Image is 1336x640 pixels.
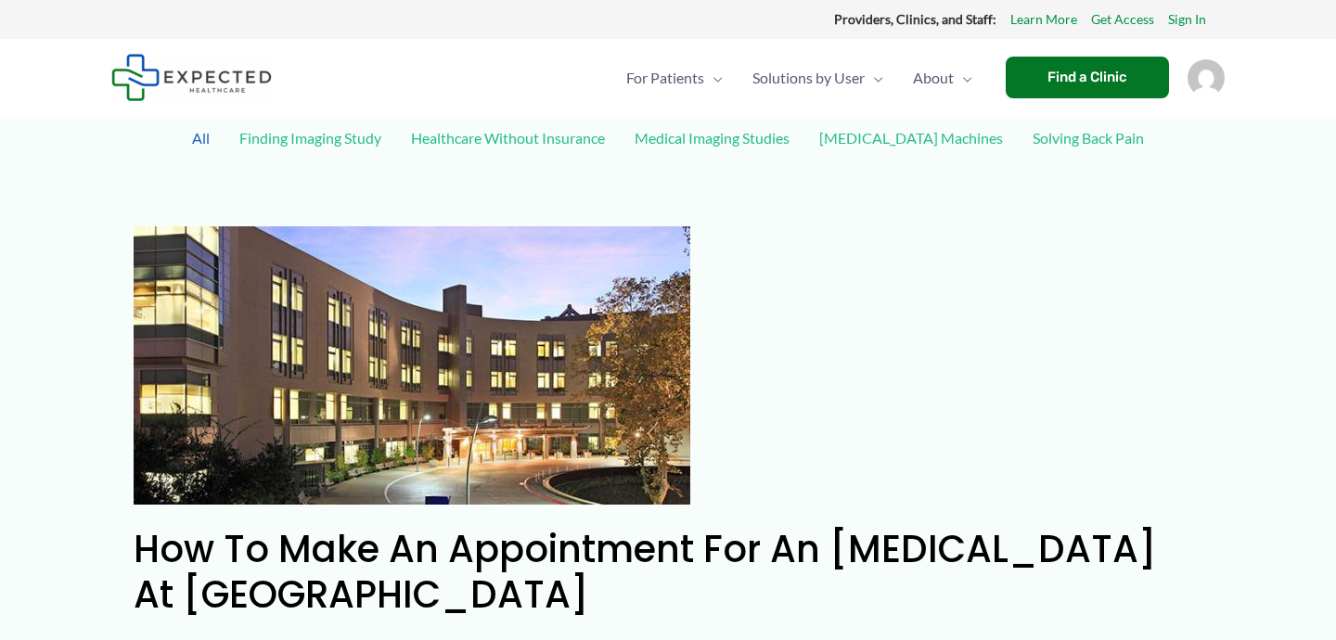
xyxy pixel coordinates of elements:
a: All [183,122,219,154]
a: Healthcare Without Insurance [402,122,614,154]
a: Get Access [1091,7,1154,32]
span: Solutions by User [752,45,865,110]
a: Sign In [1168,7,1206,32]
a: AboutMenu Toggle [898,45,987,110]
a: Finding Imaging Study [230,122,391,154]
a: Medical Imaging Studies [625,122,799,154]
span: For Patients [626,45,704,110]
span: Menu Toggle [865,45,883,110]
a: Account icon link [1188,67,1225,84]
strong: Providers, Clinics, and Staff: [834,11,996,27]
a: Find a Clinic [1006,57,1169,98]
span: About [913,45,954,110]
span: Menu Toggle [704,45,723,110]
div: Post Filters [111,116,1225,204]
a: For PatientsMenu Toggle [611,45,738,110]
a: [MEDICAL_DATA] Machines [810,122,1012,154]
a: Solutions by UserMenu Toggle [738,45,898,110]
span: Menu Toggle [954,45,972,110]
a: Solving Back Pain [1023,122,1153,154]
a: How to Make an Appointment for an [MEDICAL_DATA] at [GEOGRAPHIC_DATA] [134,523,1157,621]
a: Read: How to Make an Appointment for an MRI at Camino Real [134,354,690,372]
img: Expected Healthcare Logo - side, dark font, small [111,54,272,101]
img: How to Make an Appointment for an MRI at Camino Real [134,226,690,505]
a: Learn More [1010,7,1077,32]
nav: Primary Site Navigation [611,45,987,110]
